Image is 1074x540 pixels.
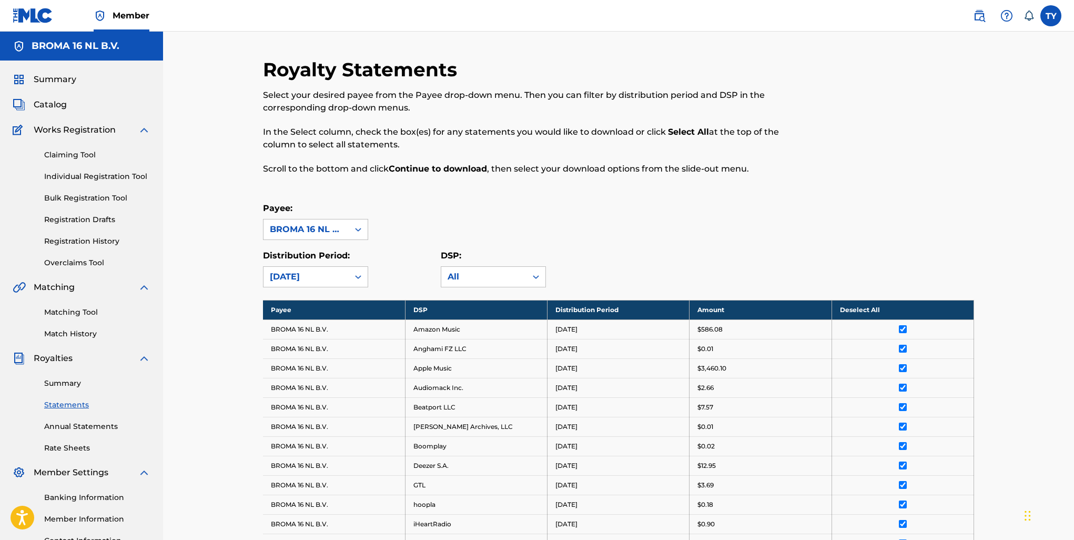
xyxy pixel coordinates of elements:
[13,73,25,86] img: Summary
[263,339,405,358] td: BROMA 16 NL B.V.
[263,436,405,456] td: BROMA 16 NL B.V.
[44,378,150,389] a: Summary
[263,58,462,82] h2: Royalty Statements
[405,514,547,534] td: iHeartRadio
[44,492,150,503] a: Banking Information
[1040,5,1061,26] div: User Menu
[548,475,690,495] td: [DATE]
[44,257,150,268] a: Overclaims Tool
[996,5,1017,26] div: Help
[969,5,990,26] a: Public Search
[263,163,810,175] p: Scroll to the bottom and click , then select your download options from the slide-out menu.
[690,300,832,319] th: Amount
[832,300,974,319] th: Deselect All
[697,383,714,393] p: $2.66
[32,40,119,52] h5: BROMA 16 NL B.V.
[405,339,547,358] td: Anghami FZ LLC
[270,271,342,283] div: [DATE]
[405,319,547,339] td: Amazon Music
[34,73,76,86] span: Summary
[34,281,75,294] span: Matching
[13,8,53,23] img: MLC Logo
[13,98,25,111] img: Catalog
[263,475,405,495] td: BROMA 16 NL B.V.
[263,89,810,114] p: Select your desired payee from the Payee drop-down menu. Then you can filter by distribution peri...
[548,339,690,358] td: [DATE]
[263,495,405,514] td: BROMA 16 NL B.V.
[44,193,150,204] a: Bulk Registration Tool
[973,9,986,22] img: search
[34,124,116,136] span: Works Registration
[548,514,690,534] td: [DATE]
[405,378,547,397] td: Audiomack Inc.
[697,442,715,451] p: $0.02
[441,251,461,261] label: DSP:
[34,352,73,365] span: Royalties
[548,495,690,514] td: [DATE]
[405,436,547,456] td: Boomplay
[263,319,405,339] td: BROMA 16 NL B.V.
[44,307,150,318] a: Matching Tool
[405,495,547,514] td: hoopla
[697,364,726,373] p: $3,460.10
[697,344,713,354] p: $0.01
[405,475,547,495] td: GTL
[44,514,150,525] a: Member Information
[548,456,690,475] td: [DATE]
[697,403,713,412] p: $7.57
[13,40,25,53] img: Accounts
[548,378,690,397] td: [DATE]
[263,358,405,378] td: BROMA 16 NL B.V.
[1045,364,1074,448] iframe: Resource Center
[44,421,150,432] a: Annual Statements
[263,514,405,534] td: BROMA 16 NL B.V.
[13,124,26,136] img: Works Registration
[270,223,342,236] div: BROMA 16 NL B.V.
[697,481,714,490] p: $3.69
[1024,11,1034,21] div: Notifications
[448,271,520,283] div: All
[668,127,709,137] strong: Select All
[1021,489,1074,540] div: Виджет чата
[1021,489,1074,540] iframe: Chat Widget
[94,9,106,22] img: Top Rightsholder
[1025,500,1031,532] div: Перетащить
[138,352,150,365] img: expand
[263,126,810,151] p: In the Select column, check the box(es) for any statements you would like to download or click at...
[113,9,149,22] span: Member
[44,328,150,339] a: Match History
[34,466,108,479] span: Member Settings
[405,417,547,436] td: [PERSON_NAME] Archives, LLC
[263,456,405,475] td: BROMA 16 NL B.V.
[697,461,716,471] p: $12.95
[548,319,690,339] td: [DATE]
[138,124,150,136] img: expand
[548,358,690,378] td: [DATE]
[405,358,547,378] td: Apple Music
[138,281,150,294] img: expand
[405,456,547,475] td: Deezer S.A.
[263,378,405,397] td: BROMA 16 NL B.V.
[548,417,690,436] td: [DATE]
[44,171,150,182] a: Individual Registration Tool
[44,443,150,454] a: Rate Sheets
[13,281,26,294] img: Matching
[263,203,292,213] label: Payee:
[548,397,690,417] td: [DATE]
[697,500,713,509] p: $0.18
[263,417,405,436] td: BROMA 16 NL B.V.
[34,98,67,111] span: Catalog
[1000,9,1013,22] img: help
[548,436,690,456] td: [DATE]
[548,300,690,319] th: Distribution Period
[13,352,25,365] img: Royalties
[13,98,67,111] a: CatalogCatalog
[13,466,25,479] img: Member Settings
[697,519,715,529] p: $0.90
[44,149,150,161] a: Claiming Tool
[44,214,150,225] a: Registration Drafts
[44,399,150,411] a: Statements
[389,164,487,174] strong: Continue to download
[13,73,76,86] a: SummarySummary
[263,300,405,319] th: Payee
